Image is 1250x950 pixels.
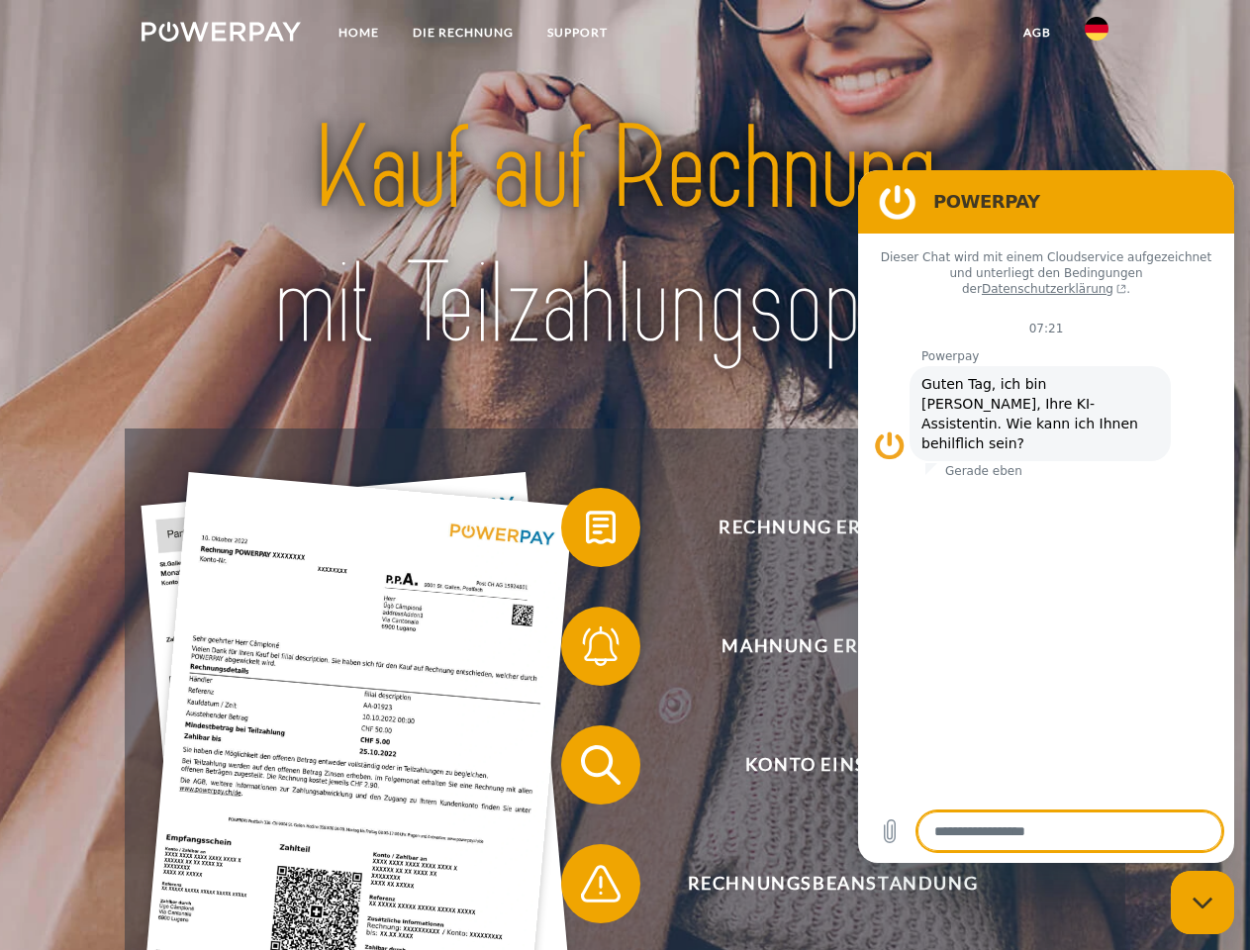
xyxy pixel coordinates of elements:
img: qb_search.svg [576,740,625,790]
span: Konto einsehen [590,725,1075,805]
span: Mahnung erhalten? [590,607,1075,686]
a: SUPPORT [530,15,625,50]
a: Home [322,15,396,50]
img: qb_warning.svg [576,859,625,908]
img: qb_bill.svg [576,503,625,552]
button: Rechnung erhalten? [561,488,1076,567]
a: agb [1007,15,1068,50]
iframe: Schaltfläche zum Öffnen des Messaging-Fensters; Konversation läuft [1171,871,1234,934]
a: DIE RECHNUNG [396,15,530,50]
span: Rechnung erhalten? [590,488,1075,567]
img: de [1085,17,1108,41]
img: logo-powerpay-white.svg [142,22,301,42]
img: qb_bell.svg [576,621,625,671]
button: Konto einsehen [561,725,1076,805]
span: Rechnungsbeanstandung [590,844,1075,923]
button: Mahnung erhalten? [561,607,1076,686]
iframe: Messaging-Fenster [858,170,1234,863]
button: Rechnungsbeanstandung [561,844,1076,923]
img: title-powerpay_de.svg [189,95,1061,379]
